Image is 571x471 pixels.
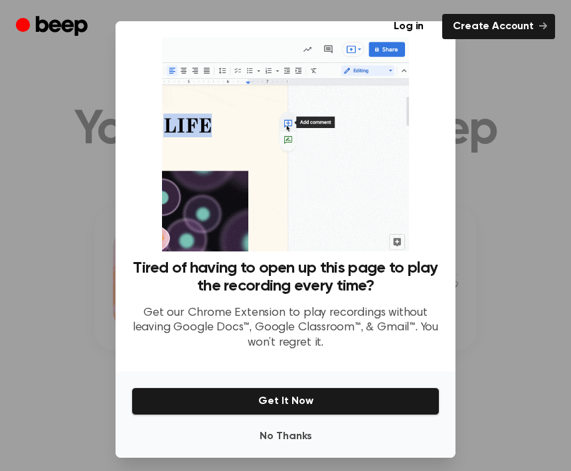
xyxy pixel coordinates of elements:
img: Beep extension in action [162,37,408,251]
h3: Tired of having to open up this page to play the recording every time? [131,259,440,295]
a: Create Account [442,14,555,39]
a: Log in [383,14,434,39]
button: No Thanks [131,423,440,450]
p: Get our Chrome Extension to play recordings without leaving Google Docs™, Google Classroom™, & Gm... [131,306,440,351]
button: Get It Now [131,387,440,415]
a: Beep [16,14,91,40]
